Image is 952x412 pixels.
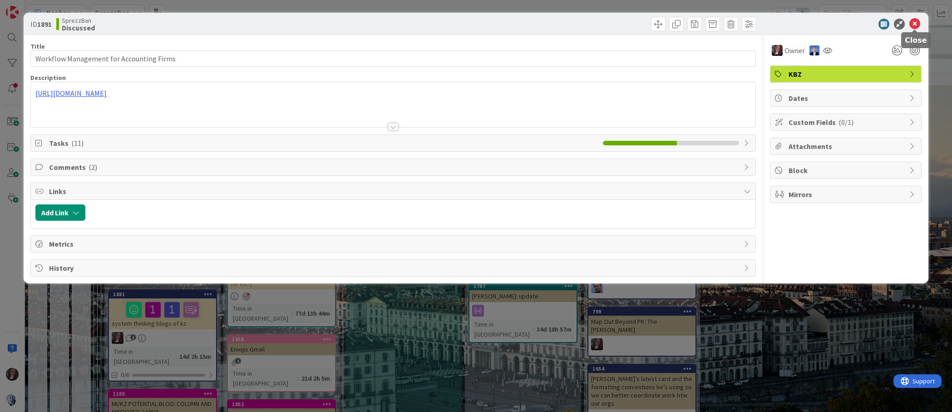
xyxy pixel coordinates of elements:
span: Owner [784,45,805,56]
span: Attachments [789,141,905,152]
label: Title [30,42,45,50]
img: TD [772,45,783,56]
span: Custom Fields [789,117,905,128]
span: KBZ [789,69,905,79]
span: Metrics [49,238,739,249]
input: type card name here... [30,50,755,67]
img: DP [809,45,819,55]
span: Mirrors [789,189,905,200]
b: Discussed [62,24,95,31]
span: ID [30,19,52,30]
span: ( 2 ) [89,163,97,172]
span: Tasks [49,138,598,149]
span: Support [19,1,41,12]
span: ( 11 ) [71,139,84,148]
button: Add Link [35,204,85,221]
span: ( 0/1 ) [839,118,853,127]
span: Block [789,165,905,176]
b: 1891 [37,20,52,29]
h5: Close [905,36,927,45]
span: SprezzBan [62,17,95,24]
a: [URL][DOMAIN_NAME] [35,89,107,98]
span: Links [49,186,739,197]
span: Comments [49,162,739,173]
span: Dates [789,93,905,104]
span: History [49,263,739,273]
span: Description [30,74,66,82]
